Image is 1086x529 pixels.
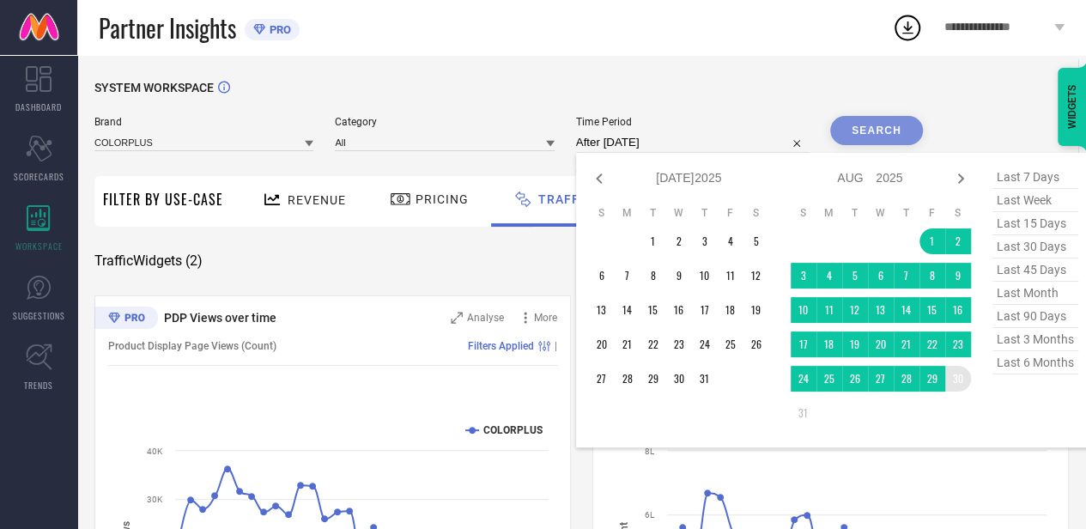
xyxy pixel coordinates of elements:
text: 8L [645,447,655,456]
span: Filter By Use-Case [103,189,223,210]
th: Saturday [743,206,769,220]
td: Thu Aug 07 2025 [894,263,919,289]
td: Sat Jul 05 2025 [743,228,769,254]
span: last 6 months [992,351,1078,374]
span: last 7 days [992,166,1078,189]
span: Traffic Widgets ( 2 ) [94,252,203,270]
text: 6L [645,510,655,520]
td: Sat Aug 23 2025 [945,331,971,357]
span: Traffic [538,192,592,206]
td: Thu Aug 21 2025 [894,331,919,357]
td: Wed Aug 20 2025 [868,331,894,357]
text: 40K [147,447,163,456]
td: Wed Jul 09 2025 [666,263,692,289]
span: last 15 days [992,212,1078,235]
span: TRENDS [24,379,53,392]
td: Wed Aug 13 2025 [868,297,894,323]
td: Sun Jul 06 2025 [589,263,615,289]
td: Sun Jul 27 2025 [589,366,615,392]
text: 30K [147,495,163,504]
td: Tue Jul 29 2025 [640,366,666,392]
td: Sat Aug 09 2025 [945,263,971,289]
span: WORKSPACE [15,240,63,252]
th: Sunday [791,206,816,220]
th: Monday [816,206,842,220]
td: Tue Aug 26 2025 [842,366,868,392]
td: Mon Aug 25 2025 [816,366,842,392]
span: SCORECARDS [14,170,64,183]
span: last 30 days [992,235,1078,258]
span: SUGGESTIONS [13,309,65,322]
td: Fri Jul 18 2025 [718,297,743,323]
span: Pricing [416,192,469,206]
th: Wednesday [868,206,894,220]
span: Filters Applied [468,340,534,352]
th: Friday [919,206,945,220]
span: | [555,340,557,352]
td: Sat Aug 02 2025 [945,228,971,254]
div: Open download list [892,12,923,43]
span: PDP Views over time [164,311,276,325]
td: Tue Jul 01 2025 [640,228,666,254]
td: Fri Aug 29 2025 [919,366,945,392]
td: Mon Aug 04 2025 [816,263,842,289]
td: Mon Aug 18 2025 [816,331,842,357]
td: Sat Aug 16 2025 [945,297,971,323]
td: Wed Jul 16 2025 [666,297,692,323]
td: Sun Jul 20 2025 [589,331,615,357]
td: Tue Aug 12 2025 [842,297,868,323]
th: Monday [615,206,640,220]
span: Product Display Page Views (Count) [108,340,276,352]
td: Wed Jul 23 2025 [666,331,692,357]
td: Sun Jul 13 2025 [589,297,615,323]
td: Fri Jul 04 2025 [718,228,743,254]
th: Tuesday [640,206,666,220]
th: Thursday [692,206,718,220]
td: Wed Aug 06 2025 [868,263,894,289]
td: Wed Aug 27 2025 [868,366,894,392]
td: Thu Jul 31 2025 [692,366,718,392]
td: Tue Aug 05 2025 [842,263,868,289]
span: Brand [94,116,313,128]
span: PRO [265,23,291,36]
td: Mon Jul 28 2025 [615,366,640,392]
td: Mon Jul 14 2025 [615,297,640,323]
td: Mon Jul 21 2025 [615,331,640,357]
td: Wed Jul 30 2025 [666,366,692,392]
td: Mon Jul 07 2025 [615,263,640,289]
th: Thursday [894,206,919,220]
div: Next month [950,168,971,189]
div: Previous month [589,168,610,189]
td: Tue Jul 22 2025 [640,331,666,357]
td: Fri Aug 22 2025 [919,331,945,357]
span: last month [992,282,1078,305]
td: Thu Aug 14 2025 [894,297,919,323]
span: SYSTEM WORKSPACE [94,81,214,94]
span: last week [992,189,1078,212]
span: last 45 days [992,258,1078,282]
th: Sunday [589,206,615,220]
input: Select time period [576,132,809,153]
td: Sun Aug 31 2025 [791,400,816,426]
span: Category [335,116,554,128]
td: Tue Jul 08 2025 [640,263,666,289]
td: Sat Jul 19 2025 [743,297,769,323]
span: More [534,312,557,324]
span: Revenue [288,193,346,207]
td: Tue Jul 15 2025 [640,297,666,323]
td: Sun Aug 10 2025 [791,297,816,323]
th: Tuesday [842,206,868,220]
td: Sat Aug 30 2025 [945,366,971,392]
th: Saturday [945,206,971,220]
th: Friday [718,206,743,220]
svg: Zoom [451,312,463,324]
span: Analyse [467,312,504,324]
td: Fri Jul 25 2025 [718,331,743,357]
td: Fri Aug 15 2025 [919,297,945,323]
td: Sat Jul 12 2025 [743,263,769,289]
span: Time Period [576,116,809,128]
td: Tue Aug 19 2025 [842,331,868,357]
td: Thu Jul 03 2025 [692,228,718,254]
td: Thu Jul 17 2025 [692,297,718,323]
td: Fri Jul 11 2025 [718,263,743,289]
